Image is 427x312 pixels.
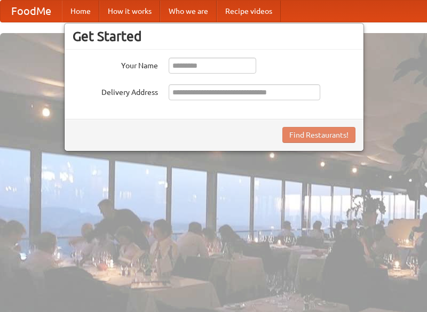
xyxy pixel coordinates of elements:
a: Home [62,1,99,22]
a: FoodMe [1,1,62,22]
a: Recipe videos [217,1,281,22]
label: Your Name [73,58,158,71]
button: Find Restaurants! [282,127,355,143]
label: Delivery Address [73,84,158,98]
a: Who we are [160,1,217,22]
h3: Get Started [73,28,355,44]
a: How it works [99,1,160,22]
